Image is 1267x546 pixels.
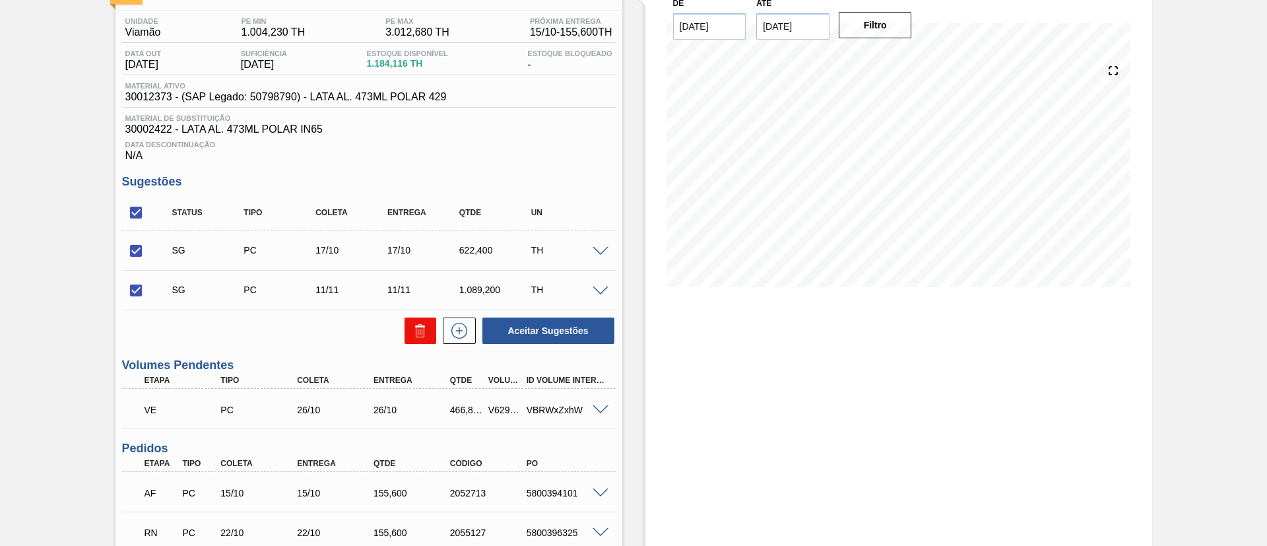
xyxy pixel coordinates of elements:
[125,82,447,90] span: Material ativo
[527,50,612,57] span: Estoque Bloqueado
[839,12,912,38] button: Filtro
[530,26,612,38] span: 15/10 - 155,600 TH
[447,528,533,538] div: 2055127
[436,318,476,344] div: Nova sugestão
[217,376,303,385] div: Tipo
[141,479,181,508] div: Aguardando Faturamento
[122,175,616,189] h3: Sugestões
[294,405,379,415] div: 26/10/2025
[523,376,609,385] div: Id Volume Interno
[367,50,448,57] span: Estoque Disponível
[370,488,456,498] div: 155,600
[145,488,178,498] p: AF
[385,26,449,38] span: 3.012,680 TH
[125,114,612,122] span: Material de Substituição
[523,528,609,538] div: 5800396325
[169,245,249,256] div: Sugestão Criada
[242,17,306,25] span: PE MIN
[217,405,303,415] div: Pedido de Compra
[141,395,227,425] div: Volume Enviado para Transporte
[122,135,616,162] div: N/A
[141,459,181,468] div: Etapa
[398,318,436,344] div: Excluir Sugestões
[241,59,287,71] span: [DATE]
[125,91,447,103] span: 30012373 - (SAP Legado: 50798790) - LATA AL. 473ML POLAR 429
[370,459,456,468] div: Qtde
[217,488,303,498] div: 15/10/2025
[294,459,379,468] div: Entrega
[370,528,456,538] div: 155,600
[179,488,218,498] div: Pedido de Compra
[294,488,379,498] div: 15/10/2025
[179,528,218,538] div: Pedido de Compra
[524,50,615,71] div: -
[447,459,533,468] div: Código
[122,358,616,372] h3: Volumes Pendentes
[240,285,320,295] div: Pedido de Compra
[125,26,161,38] span: Viamão
[125,59,162,71] span: [DATE]
[179,459,218,468] div: Tipo
[125,123,612,135] span: 30002422 - LATA AL. 473ML POLAR IN65
[523,488,609,498] div: 5800394101
[485,405,525,415] div: V629911
[456,208,536,217] div: Qtde
[476,316,616,345] div: Aceitar Sugestões
[447,405,486,415] div: 466,800
[384,208,464,217] div: Entrega
[385,17,449,25] span: PE MAX
[240,208,320,217] div: Tipo
[384,245,464,256] div: 17/10/2025
[145,528,178,538] p: RN
[530,17,612,25] span: Próxima Entrega
[485,376,525,385] div: Volume Portal
[145,405,224,415] p: VE
[482,318,614,344] button: Aceitar Sugestões
[125,141,612,149] span: Data Descontinuação
[384,285,464,295] div: 11/11/2025
[125,17,161,25] span: Unidade
[312,208,392,217] div: Coleta
[447,376,486,385] div: Qtde
[169,208,249,217] div: Status
[141,376,227,385] div: Etapa
[294,376,379,385] div: Coleta
[756,13,829,40] input: dd/mm/yyyy
[528,245,608,256] div: TH
[523,459,609,468] div: PO
[312,245,392,256] div: 17/10/2025
[528,208,608,217] div: UN
[312,285,392,295] div: 11/11/2025
[528,285,608,295] div: TH
[456,245,536,256] div: 622,400
[367,59,448,69] span: 1.184,116 TH
[240,245,320,256] div: Pedido de Compra
[242,26,306,38] span: 1.004,230 TH
[447,488,533,498] div: 2052713
[217,459,303,468] div: Coleta
[673,13,746,40] input: dd/mm/yyyy
[370,405,456,415] div: 26/10/2025
[456,285,536,295] div: 1.089,200
[169,285,249,295] div: Sugestão Criada
[294,528,379,538] div: 22/10/2025
[217,528,303,538] div: 22/10/2025
[370,376,456,385] div: Entrega
[122,442,616,456] h3: Pedidos
[523,405,609,415] div: VBRWxZxhW
[125,50,162,57] span: Data out
[241,50,287,57] span: Suficiência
